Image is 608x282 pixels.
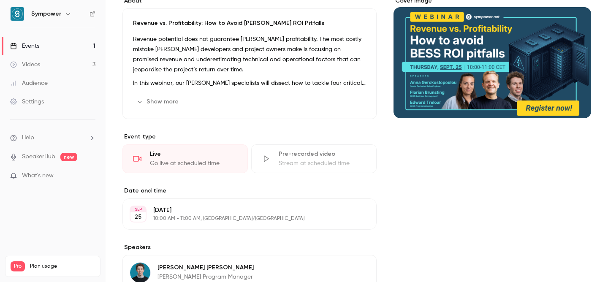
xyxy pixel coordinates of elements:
div: Live [150,150,237,158]
span: Pro [11,261,25,271]
li: help-dropdown-opener [10,133,95,142]
p: 25 [135,213,141,221]
span: What's new [22,171,54,180]
span: new [60,153,77,161]
p: [PERSON_NAME] Program Manager [157,273,254,281]
p: [DATE] [153,206,332,214]
div: Stream at scheduled time [279,159,366,168]
div: Pre-recorded videoStream at scheduled time [251,144,377,173]
div: Events [10,42,39,50]
p: Revenue potential does not guarantee [PERSON_NAME] profitability. The most costly mistake [PERSON... [133,34,366,75]
p: Revenue vs. Profitability: How to Avoid [PERSON_NAME] ROI Pitfalls [133,19,366,27]
p: / 300 [79,271,95,279]
span: Help [22,133,34,142]
span: Plan usage [30,263,95,270]
button: cover-image [567,95,584,111]
img: Sympower [11,7,24,21]
button: Show more [133,95,184,108]
div: Pre-recorded video [279,150,366,158]
div: SEP [130,206,146,212]
iframe: Noticeable Trigger [85,172,95,180]
label: Date and time [122,187,377,195]
button: Edit [339,262,369,276]
span: 3 [79,273,82,278]
div: Audience [10,79,48,87]
h6: Sympower [31,10,61,18]
div: LiveGo live at scheduled time [122,144,248,173]
label: Speakers [122,243,377,252]
div: Go live at scheduled time [150,159,237,168]
div: Settings [10,98,44,106]
p: In this webinar, our [PERSON_NAME] specialists will dissect how to tackle four critical risks tha... [133,78,366,88]
p: Videos [11,271,27,279]
p: 10:00 AM - 11:00 AM, [GEOGRAPHIC_DATA]/[GEOGRAPHIC_DATA] [153,215,332,222]
div: Videos [10,60,40,69]
p: [PERSON_NAME] [PERSON_NAME] [157,263,254,272]
p: Event type [122,133,377,141]
a: SpeakerHub [22,152,55,161]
